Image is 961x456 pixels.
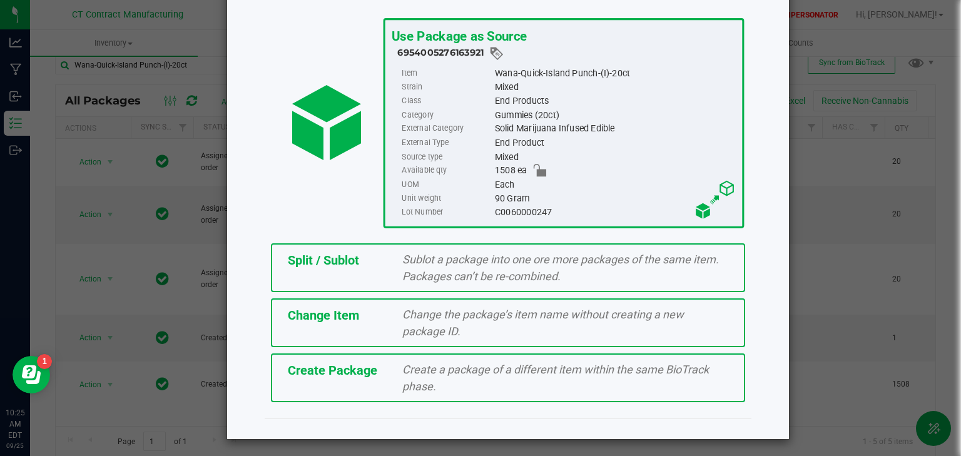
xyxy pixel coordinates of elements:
[402,136,492,149] label: External Type
[494,205,735,219] div: C0060000247
[288,253,359,268] span: Split / Sublot
[13,356,50,393] iframe: Resource center
[402,80,492,94] label: Strain
[391,28,526,44] span: Use Package as Source
[494,122,735,136] div: Solid Marijuana Infused Edible
[494,164,527,178] span: 1508 ea
[402,363,709,393] span: Create a package of a different item within the same BioTrack phase.
[494,94,735,108] div: End Products
[402,66,492,80] label: Item
[402,308,684,338] span: Change the package’s item name without creating a new package ID.
[402,253,719,283] span: Sublot a package into one ore more packages of the same item. Packages can’t be re-combined.
[494,108,735,122] div: Gummies (20ct)
[402,178,492,191] label: UOM
[494,80,735,94] div: Mixed
[494,66,735,80] div: Wana-Quick-Island Punch-(I)-20ct
[402,164,492,178] label: Available qty
[494,178,735,191] div: Each
[288,363,377,378] span: Create Package
[494,136,735,149] div: End Product
[37,354,52,369] iframe: Resource center unread badge
[402,108,492,122] label: Category
[402,94,492,108] label: Class
[397,46,736,61] div: 6954005276163921
[402,191,492,205] label: Unit weight
[494,191,735,205] div: 90 Gram
[288,308,359,323] span: Change Item
[402,122,492,136] label: External Category
[402,205,492,219] label: Lot Number
[494,150,735,164] div: Mixed
[402,150,492,164] label: Source type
